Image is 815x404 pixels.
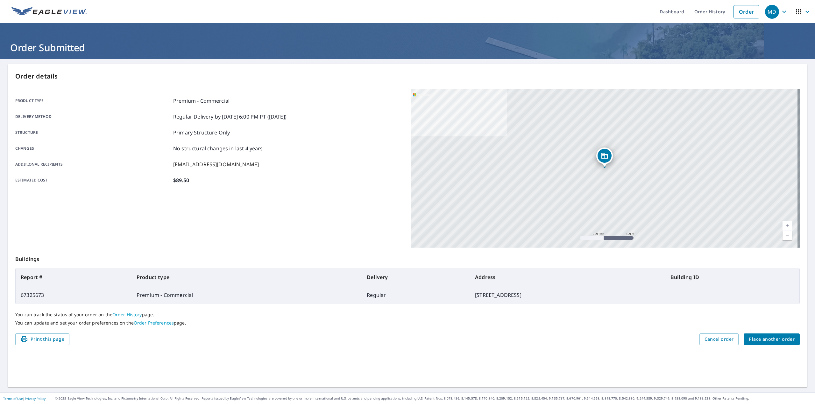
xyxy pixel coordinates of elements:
[362,268,470,286] th: Delivery
[173,97,230,105] p: Premium - Commercial
[11,7,87,17] img: EV Logo
[699,333,739,345] button: Cancel order
[15,72,800,81] p: Order details
[16,268,131,286] th: Report #
[749,335,795,343] span: Place another order
[765,5,779,19] div: MD
[733,5,759,18] a: Order
[3,397,46,401] p: |
[25,396,46,401] a: Privacy Policy
[3,396,23,401] a: Terms of Use
[783,221,792,230] a: Current Level 17, Zoom In
[173,145,263,152] p: No structural changes in last 4 years
[173,113,287,120] p: Regular Delivery by [DATE] 6:00 PM PT ([DATE])
[470,268,665,286] th: Address
[15,333,69,345] button: Print this page
[15,113,171,120] p: Delivery method
[173,129,230,136] p: Primary Structure Only
[15,161,171,168] p: Additional recipients
[15,176,171,184] p: Estimated cost
[8,41,807,54] h1: Order Submitted
[173,176,189,184] p: $89.50
[20,335,64,343] span: Print this page
[15,248,800,268] p: Buildings
[134,320,174,326] a: Order Preferences
[665,268,799,286] th: Building ID
[15,312,800,318] p: You can track the status of your order on the page.
[131,286,362,304] td: Premium - Commercial
[783,230,792,240] a: Current Level 17, Zoom Out
[55,396,812,401] p: © 2025 Eagle View Technologies, Inc. and Pictometry International Corp. All Rights Reserved. Repo...
[470,286,665,304] td: [STREET_ADDRESS]
[744,333,800,345] button: Place another order
[596,147,613,167] div: Dropped pin, building 1, Commercial property, 3603 Us Highway 441 S Okeechobee, FL 34974
[131,268,362,286] th: Product type
[15,320,800,326] p: You can update and set your order preferences on the page.
[15,129,171,136] p: Structure
[705,335,734,343] span: Cancel order
[112,312,142,318] a: Order History
[173,161,259,168] p: [EMAIL_ADDRESS][DOMAIN_NAME]
[15,145,171,152] p: Changes
[362,286,470,304] td: Regular
[16,286,131,304] td: 67325673
[15,97,171,105] p: Product type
